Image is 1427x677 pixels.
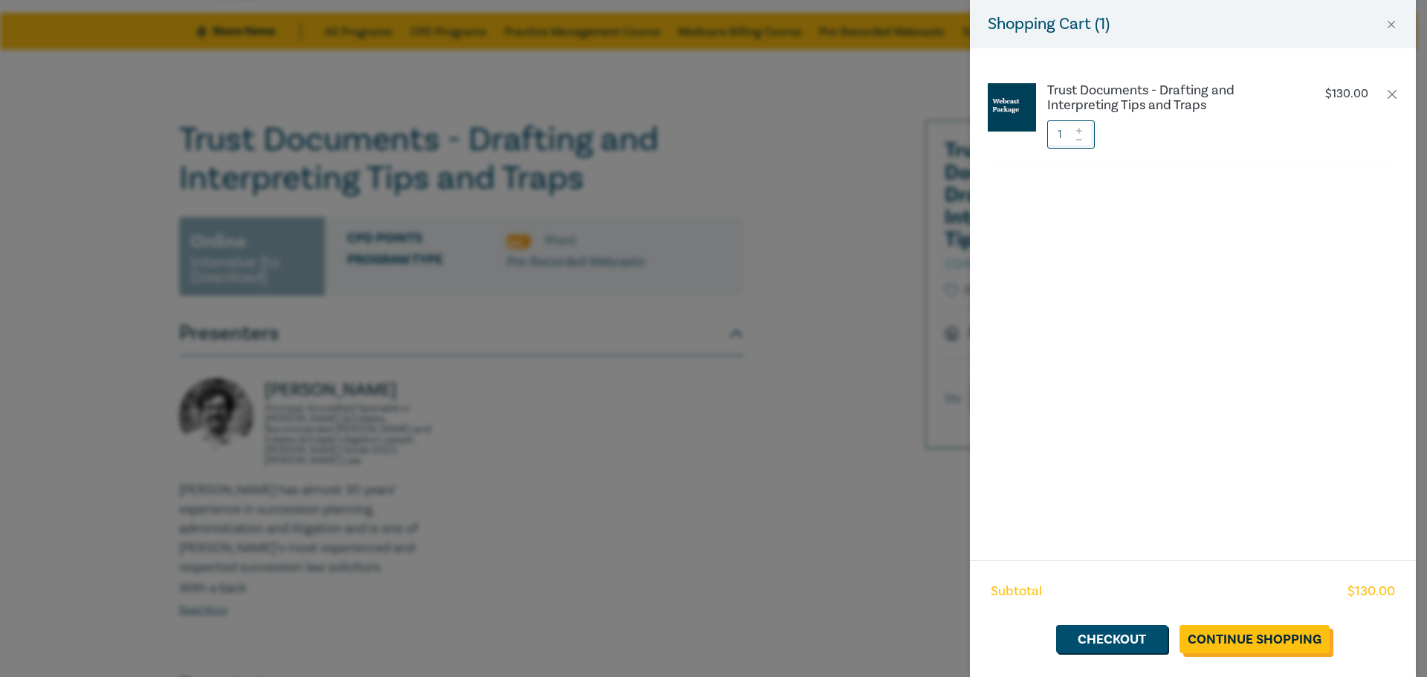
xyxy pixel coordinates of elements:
img: Webcast%20Package.jpg [988,83,1036,132]
a: Trust Documents - Drafting and Interpreting Tips and Traps [1047,83,1294,113]
p: $ 130.00 [1325,87,1368,101]
h5: Shopping Cart ( 1 ) [988,12,1110,36]
a: Continue Shopping [1180,625,1330,653]
a: Checkout [1056,625,1168,653]
button: Close [1385,18,1398,31]
span: Subtotal [991,582,1042,601]
span: $ 130.00 [1347,582,1395,601]
input: 1 [1047,120,1095,149]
